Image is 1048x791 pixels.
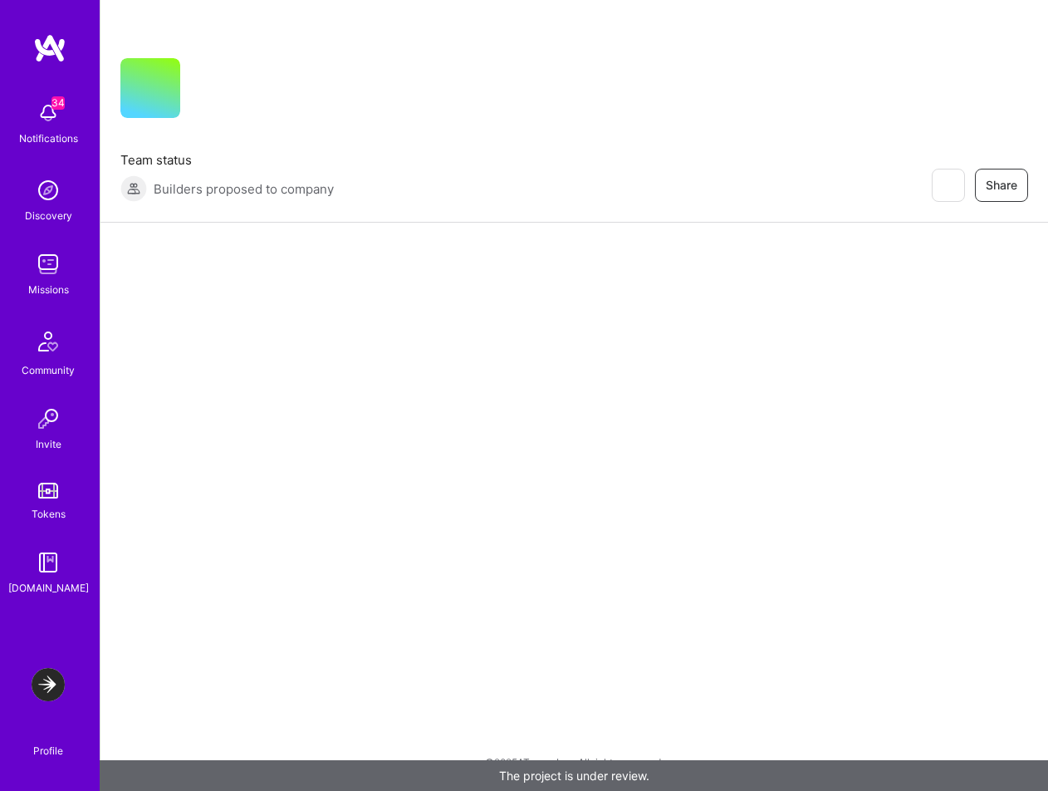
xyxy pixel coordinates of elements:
[32,174,65,207] img: discovery
[975,169,1028,202] button: Share
[32,668,65,701] img: LaunchDarkly: Experimentation Delivery Team
[25,207,72,224] div: Discovery
[33,33,66,63] img: logo
[27,725,69,758] a: Profile
[32,96,65,130] img: bell
[36,435,61,453] div: Invite
[38,483,58,499] img: tokens
[22,361,75,379] div: Community
[32,505,66,523] div: Tokens
[32,546,65,579] img: guide book
[120,175,147,202] img: Builders proposed to company
[986,177,1017,194] span: Share
[19,130,78,147] div: Notifications
[200,85,213,98] i: icon CompanyGray
[33,742,63,758] div: Profile
[32,248,65,281] img: teamwork
[120,151,334,169] span: Team status
[28,322,68,361] img: Community
[27,668,69,701] a: LaunchDarkly: Experimentation Delivery Team
[100,760,1048,791] div: The project is under review.
[8,579,89,597] div: [DOMAIN_NAME]
[154,180,334,198] span: Builders proposed to company
[28,281,69,298] div: Missions
[51,96,65,110] span: 34
[32,402,65,435] img: Invite
[941,179,954,192] i: icon EyeClosed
